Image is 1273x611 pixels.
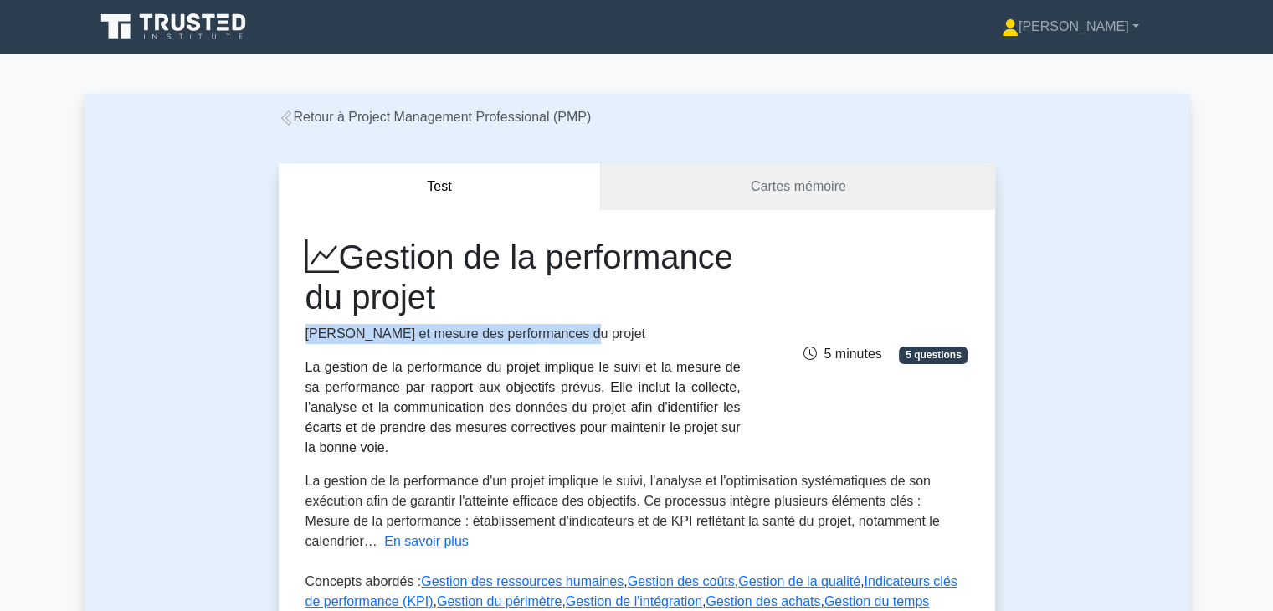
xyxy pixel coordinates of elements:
[305,474,940,548] font: La gestion de la performance d'un projet implique le suivi, l'analyse et l'optimisation systémati...
[1019,19,1129,33] font: [PERSON_NAME]
[562,594,565,608] font: ,
[566,594,702,608] a: Gestion de l'intégration
[384,531,469,552] button: En savoir plus
[962,10,1179,44] a: [PERSON_NAME]
[702,594,706,608] font: ,
[305,574,422,588] font: Concepts abordés :
[305,326,645,341] font: [PERSON_NAME] et mesure des performances du projet
[624,574,627,588] font: ,
[305,360,741,454] font: La gestion de la performance du projet implique le suivi et la mesure de sa performance par rappo...
[305,239,733,316] font: Gestion de la performance du projet
[706,594,820,608] a: Gestion des achats
[860,574,864,588] font: ,
[628,574,735,588] a: Gestion des coûts
[735,574,738,588] font: ,
[824,594,929,608] a: Gestion du temps
[820,594,824,608] font: ,
[751,179,846,193] font: Cartes mémoire
[433,594,436,608] font: ,
[279,110,592,124] a: Retour à Project Management Professional (PMP)
[437,594,562,608] a: Gestion du périmètre
[906,349,962,361] font: 5 questions
[421,574,624,588] a: Gestion des ressources humaines
[384,534,469,548] font: En savoir plus
[294,110,592,124] font: Retour à Project Management Professional (PMP)
[824,347,881,361] font: 5 minutes
[427,179,451,193] font: Test
[738,574,860,588] a: Gestion de la qualité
